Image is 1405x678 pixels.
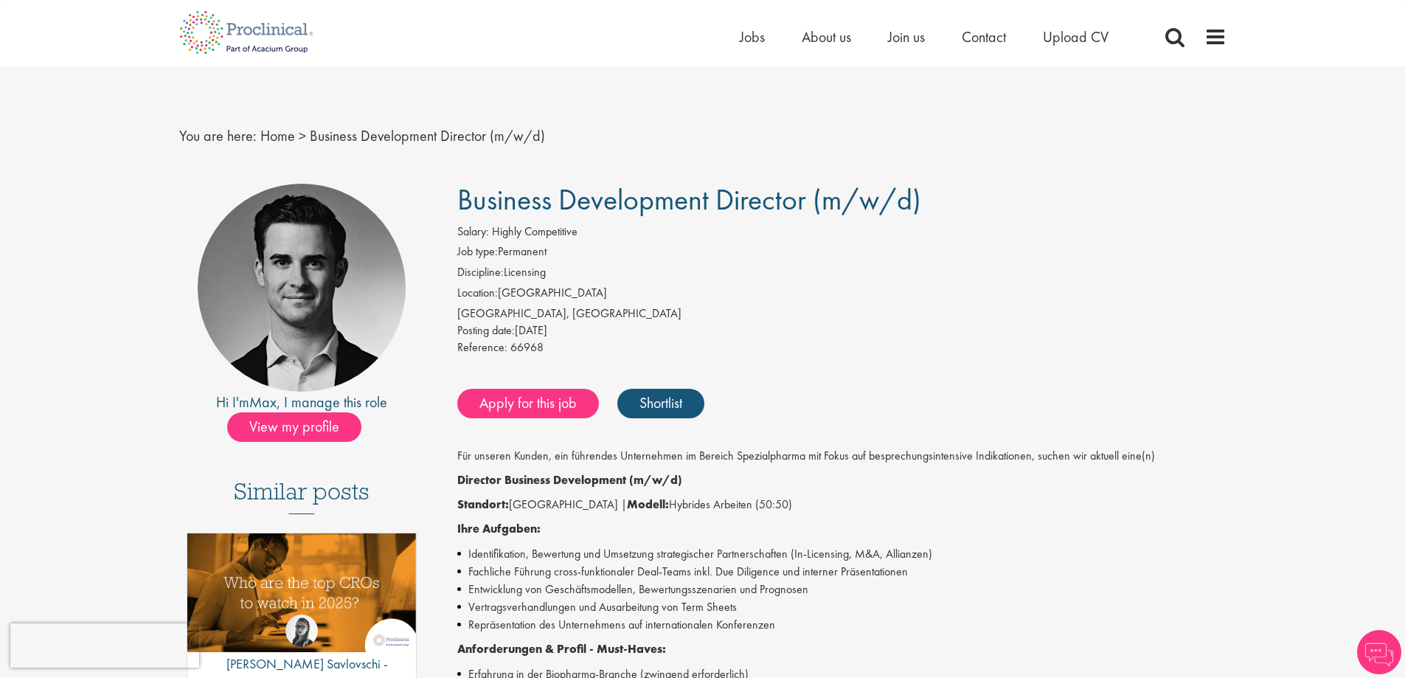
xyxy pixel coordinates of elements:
a: Shortlist [617,389,704,418]
label: Salary: [457,224,489,241]
li: Repräsentation des Unternehmens auf internationalen Konferenzen [457,616,1227,634]
span: Business Development Director (m/w/d) [310,126,545,145]
img: Theodora Savlovschi - Wicks [285,615,318,647]
li: Fachliche Führung cross-funktionaler Deal-Teams inkl. Due Diligence und interner Präsentationen [457,563,1227,581]
a: breadcrumb link [260,126,295,145]
li: Identifikation, Bewertung und Umsetzung strategischer Partnerschaften (In-Licensing, M&A, Allianzen) [457,545,1227,563]
li: [GEOGRAPHIC_DATA] [457,285,1227,305]
a: Apply for this job [457,389,599,418]
li: Entwicklung von Geschäftsmodellen, Bewertungsszenarien und Prognosen [457,581,1227,598]
a: About us [802,27,851,46]
a: Max [249,392,277,412]
span: Posting date: [457,322,515,338]
li: Permanent [457,243,1227,264]
strong: Director Business Development (m/w/d) [457,472,682,488]
strong: Ihre Aufgaben: [457,521,541,536]
a: Jobs [740,27,765,46]
div: [GEOGRAPHIC_DATA], [GEOGRAPHIC_DATA] [457,305,1227,322]
iframe: reCAPTCHA [10,623,199,668]
p: [GEOGRAPHIC_DATA] | Hybrides Arbeiten (50:50) [457,497,1227,513]
span: Business Development Director (m/w/d) [457,181,921,218]
li: Licensing [457,264,1227,285]
div: [DATE] [457,322,1227,339]
h3: Similar posts [234,479,370,514]
a: Contact [962,27,1006,46]
img: Top 10 CROs 2025 | Proclinical [187,533,417,652]
img: imeage of recruiter Max Slevogt [198,184,406,392]
a: View my profile [227,415,376,435]
span: Highly Competitive [492,224,577,239]
div: Hi I'm , I manage this role [179,392,425,413]
a: Upload CV [1043,27,1109,46]
strong: Anforderungen & Profil - Must-Haves: [457,641,666,657]
label: Reference: [457,339,507,356]
strong: Standort: [457,497,509,512]
img: Chatbot [1357,630,1401,674]
a: Link to a post [187,533,417,664]
p: Für unseren Kunden, ein führendes Unternehmen im Bereich Spezialpharma mit Fokus auf besprechungs... [457,448,1227,465]
span: 66968 [510,339,544,355]
label: Discipline: [457,264,504,281]
label: Job type: [457,243,498,260]
span: You are here: [179,126,257,145]
li: Vertragsverhandlungen und Ausarbeitung von Term Sheets [457,598,1227,616]
span: View my profile [227,412,361,442]
strong: Modell: [627,497,669,512]
label: Location: [457,285,498,302]
span: > [299,126,306,145]
a: Join us [888,27,925,46]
